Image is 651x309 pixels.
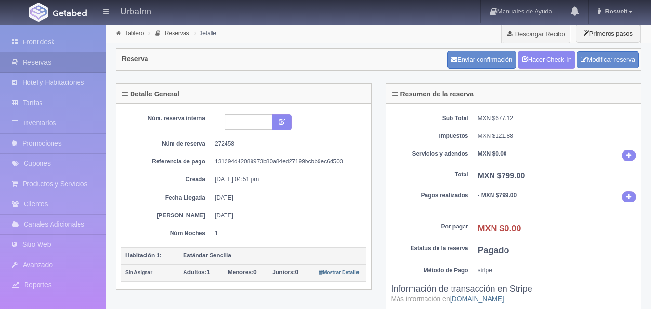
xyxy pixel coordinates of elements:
[29,3,48,22] img: Getabed
[502,24,571,43] a: Descargar Recibo
[53,9,87,16] img: Getabed
[391,150,468,158] dt: Servicios y adendos
[128,175,205,184] dt: Creada
[128,229,205,238] dt: Núm Noches
[319,269,360,276] a: Mostrar Detalle
[215,194,359,202] dd: [DATE]
[272,269,295,276] strong: Juniors:
[478,172,525,180] b: MXN $799.00
[450,295,504,303] a: [DOMAIN_NAME]
[228,269,257,276] span: 0
[319,270,360,275] small: Mostrar Detalle
[392,91,474,98] h4: Resumen de la reserva
[577,51,639,69] a: Modificar reserva
[391,295,504,303] small: Más información en
[518,51,575,69] a: Hacer Check-In
[391,244,468,253] dt: Estatus de la reserva
[478,245,509,255] b: Pagado
[478,267,637,275] dd: stripe
[128,158,205,166] dt: Referencia de pago
[228,269,253,276] strong: Menores:
[125,252,161,259] b: Habitación 1:
[120,5,151,17] h4: UrbaInn
[478,150,507,157] b: MXN $0.00
[602,8,627,15] span: Rosvelt
[478,192,517,199] b: - MXN $799.00
[128,212,205,220] dt: [PERSON_NAME]
[272,269,298,276] span: 0
[183,269,210,276] span: 1
[128,140,205,148] dt: Núm de reserva
[128,194,205,202] dt: Fecha Llegada
[179,247,366,264] th: Estándar Sencilla
[391,171,468,179] dt: Total
[576,24,640,43] button: Primeros pasos
[165,30,189,37] a: Reservas
[122,91,179,98] h4: Detalle General
[447,51,516,69] button: Enviar confirmación
[215,175,359,184] dd: [DATE] 04:51 pm
[391,267,468,275] dt: Método de Pago
[125,30,144,37] a: Tablero
[391,191,468,200] dt: Pagos realizados
[478,224,521,233] b: MXN $0.00
[391,284,637,304] h3: Información de transacción en Stripe
[215,229,359,238] dd: 1
[122,55,148,63] h4: Reserva
[391,223,468,231] dt: Por pagar
[125,270,152,275] small: Sin Asignar
[478,114,637,122] dd: MXN $677.12
[192,28,219,38] li: Detalle
[478,132,637,140] dd: MXN $121.88
[391,132,468,140] dt: Impuestos
[391,114,468,122] dt: Sub Total
[215,212,359,220] dd: [DATE]
[183,269,207,276] strong: Adultos:
[128,114,205,122] dt: Núm. reserva interna
[215,158,359,166] dd: 131294d42089973b80a84ed27199bcbb9ec6d503
[215,140,359,148] dd: 272458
